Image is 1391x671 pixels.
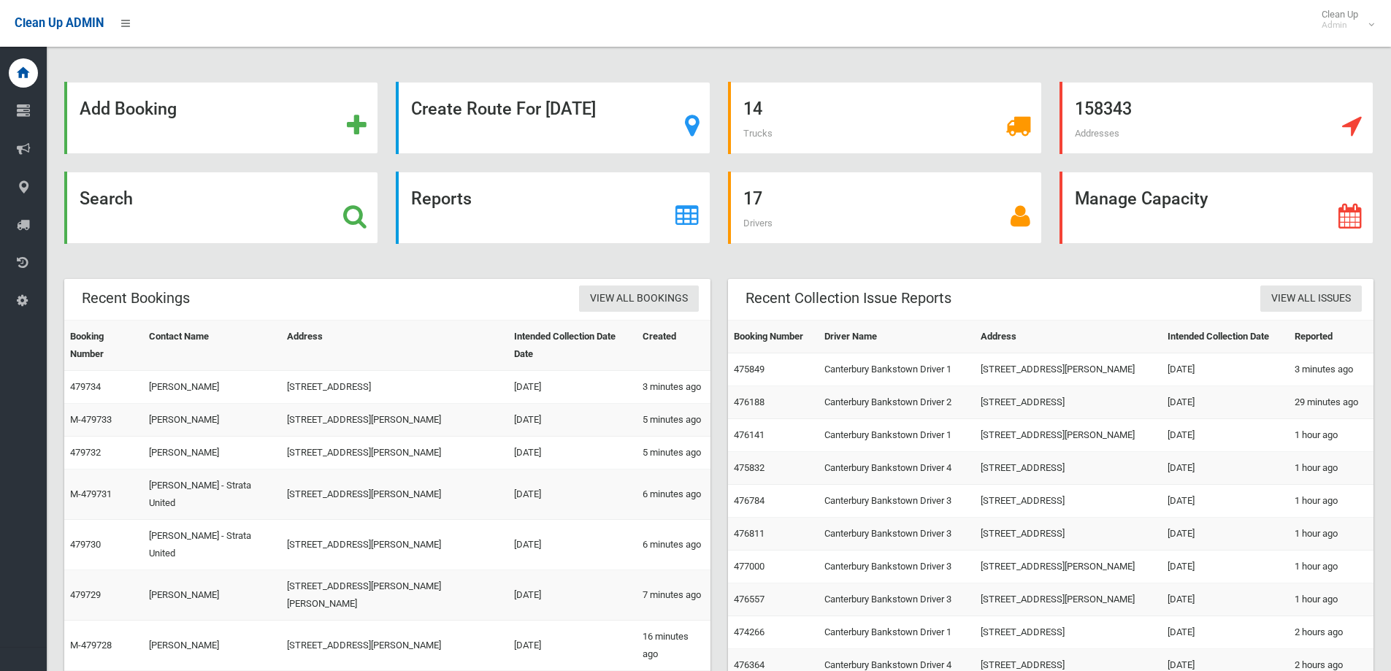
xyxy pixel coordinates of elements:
strong: 158343 [1075,99,1132,119]
td: 6 minutes ago [637,520,710,570]
td: [DATE] [1162,353,1289,386]
td: 1 hour ago [1289,551,1373,583]
td: [STREET_ADDRESS] [281,371,507,404]
td: [STREET_ADDRESS] [975,386,1161,419]
td: [STREET_ADDRESS][PERSON_NAME] [281,469,507,520]
td: Canterbury Bankstown Driver 1 [819,616,975,649]
span: Drivers [743,218,773,229]
td: 7 minutes ago [637,570,710,621]
th: Intended Collection Date [1162,321,1289,353]
td: [DATE] [1162,485,1289,518]
a: 17 Drivers [728,172,1042,244]
td: 3 minutes ago [1289,353,1373,386]
td: [STREET_ADDRESS][PERSON_NAME] [975,583,1161,616]
td: [STREET_ADDRESS] [975,452,1161,485]
td: 5 minutes ago [637,437,710,469]
a: Create Route For [DATE] [396,82,710,154]
td: [PERSON_NAME] [143,404,282,437]
a: 476784 [734,495,765,506]
strong: Search [80,188,133,209]
td: Canterbury Bankstown Driver 1 [819,353,975,386]
td: [PERSON_NAME] [143,621,282,671]
td: [DATE] [508,469,637,520]
strong: Add Booking [80,99,177,119]
td: [STREET_ADDRESS][PERSON_NAME] [281,404,507,437]
span: Addresses [1075,128,1119,139]
td: 5 minutes ago [637,404,710,437]
span: Trucks [743,128,773,139]
td: [PERSON_NAME] - Strata United [143,520,282,570]
td: [DATE] [1162,386,1289,419]
td: [DATE] [508,437,637,469]
a: 476364 [734,659,765,670]
a: 475832 [734,462,765,473]
td: [DATE] [508,404,637,437]
a: View All Issues [1260,285,1362,313]
td: [DATE] [508,371,637,404]
strong: Create Route For [DATE] [411,99,596,119]
a: 475849 [734,364,765,375]
a: 476188 [734,396,765,407]
span: Clean Up [1314,9,1373,31]
td: 3 minutes ago [637,371,710,404]
a: 479729 [70,589,101,600]
header: Recent Bookings [64,284,207,313]
th: Address [975,321,1161,353]
td: Canterbury Bankstown Driver 3 [819,485,975,518]
th: Booking Number [728,321,819,353]
td: [STREET_ADDRESS][PERSON_NAME] [281,520,507,570]
a: Search [64,172,378,244]
a: Reports [396,172,710,244]
td: [DATE] [1162,419,1289,452]
td: [DATE] [1162,583,1289,616]
a: 158343 Addresses [1059,82,1373,154]
a: 14 Trucks [728,82,1042,154]
th: Address [281,321,507,371]
td: [PERSON_NAME] - Strata United [143,469,282,520]
td: Canterbury Bankstown Driver 2 [819,386,975,419]
a: 479734 [70,381,101,392]
td: [STREET_ADDRESS][PERSON_NAME] [975,551,1161,583]
th: Contact Name [143,321,282,371]
td: [DATE] [508,621,637,671]
a: M-479731 [70,488,112,499]
td: [PERSON_NAME] [143,437,282,469]
td: [DATE] [508,520,637,570]
th: Created [637,321,710,371]
td: [STREET_ADDRESS] [975,616,1161,649]
td: [STREET_ADDRESS][PERSON_NAME] [281,621,507,671]
small: Admin [1322,20,1358,31]
td: Canterbury Bankstown Driver 1 [819,419,975,452]
td: [DATE] [1162,452,1289,485]
td: 1 hour ago [1289,419,1373,452]
a: Add Booking [64,82,378,154]
th: Booking Number [64,321,143,371]
header: Recent Collection Issue Reports [728,284,969,313]
a: Manage Capacity [1059,172,1373,244]
td: [DATE] [1162,518,1289,551]
td: 6 minutes ago [637,469,710,520]
a: 476141 [734,429,765,440]
strong: Reports [411,188,472,209]
th: Intended Collection Date Date [508,321,637,371]
td: Canterbury Bankstown Driver 3 [819,518,975,551]
strong: 17 [743,188,762,209]
a: M-479733 [70,414,112,425]
td: [DATE] [508,570,637,621]
td: 1 hour ago [1289,485,1373,518]
td: [PERSON_NAME] [143,570,282,621]
td: [DATE] [1162,616,1289,649]
td: [DATE] [1162,551,1289,583]
a: 477000 [734,561,765,572]
a: 479730 [70,539,101,550]
span: Clean Up ADMIN [15,16,104,30]
td: 1 hour ago [1289,452,1373,485]
a: View All Bookings [579,285,699,313]
td: [STREET_ADDRESS] [975,518,1161,551]
td: [STREET_ADDRESS][PERSON_NAME] [281,437,507,469]
td: Canterbury Bankstown Driver 4 [819,452,975,485]
th: Driver Name [819,321,975,353]
strong: 14 [743,99,762,119]
a: 476557 [734,594,765,605]
td: [PERSON_NAME] [143,371,282,404]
